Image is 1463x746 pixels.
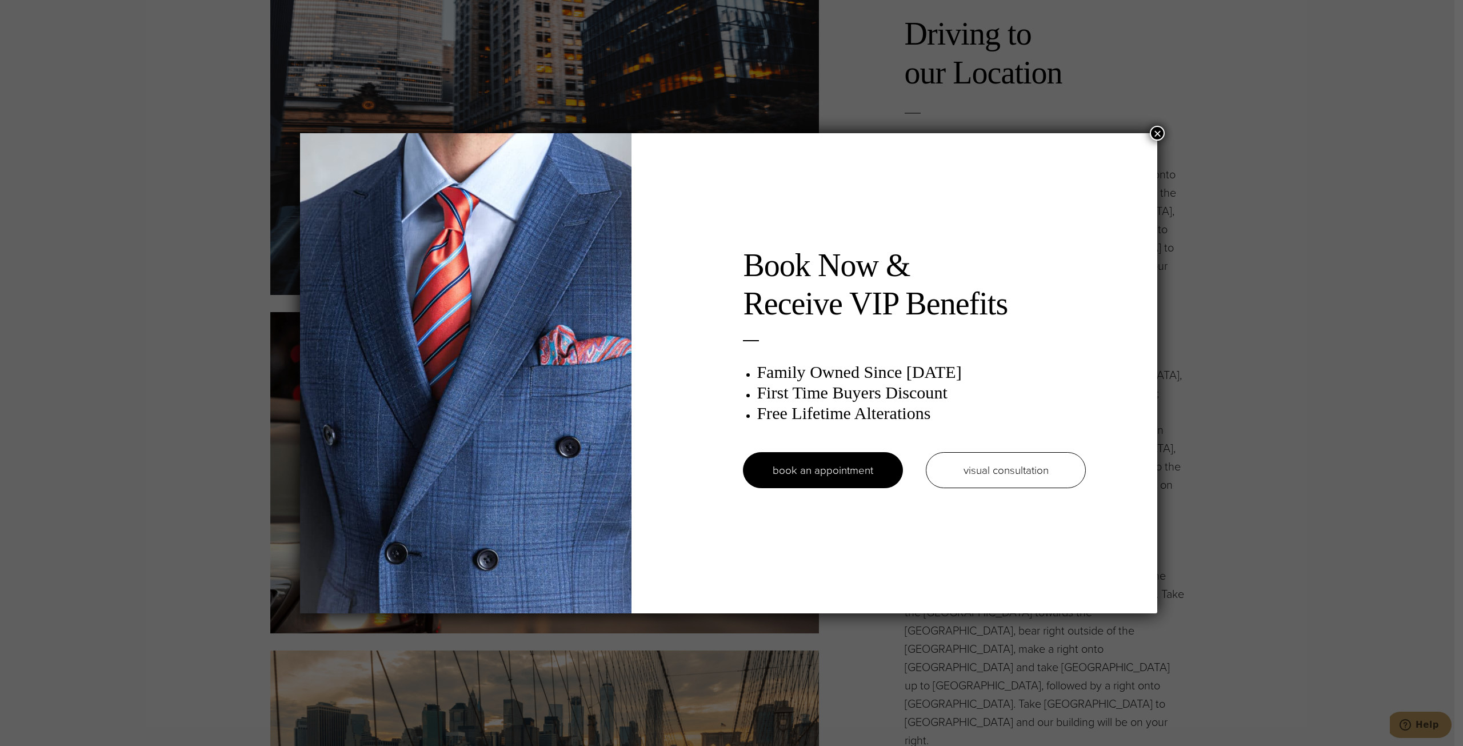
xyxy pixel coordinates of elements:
span: Help [26,8,49,18]
h2: Book Now & Receive VIP Benefits [743,246,1086,323]
h3: Family Owned Since [DATE] [757,362,1086,382]
h3: First Time Buyers Discount [757,382,1086,403]
button: Close [1150,126,1165,141]
a: visual consultation [926,452,1086,488]
a: book an appointment [743,452,903,488]
h3: Free Lifetime Alterations [757,403,1086,424]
